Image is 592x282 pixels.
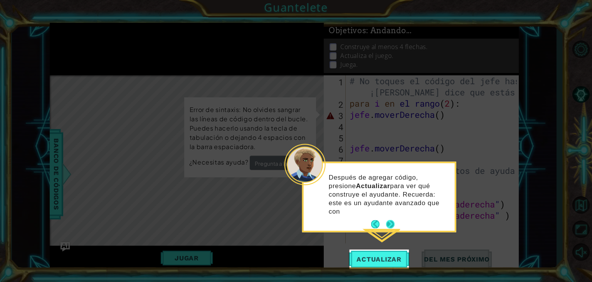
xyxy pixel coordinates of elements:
font: Actualizar [357,255,402,263]
button: Actualizar [349,250,409,269]
strong: Actualizar [356,182,390,190]
p: para ver qué construye el ayudante. Recuerda: este es un ayudante avanzado que con [329,173,449,216]
button: Próximo [386,220,395,229]
button: Atrás [371,220,386,229]
font: Después de agregar código, presione [329,174,418,190]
